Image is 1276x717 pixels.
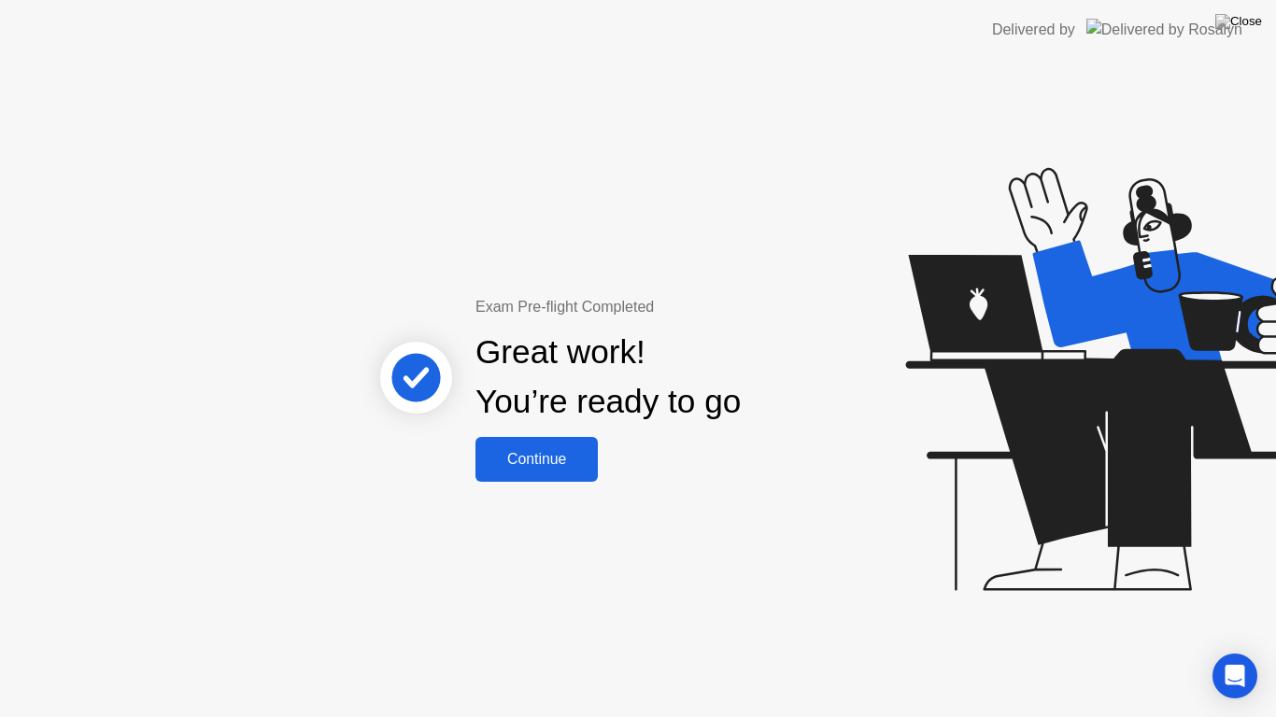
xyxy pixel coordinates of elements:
[475,437,598,482] button: Continue
[475,328,741,427] div: Great work! You’re ready to go
[1212,654,1257,698] div: Open Intercom Messenger
[1215,14,1262,29] img: Close
[992,19,1075,41] div: Delivered by
[1086,19,1242,40] img: Delivered by Rosalyn
[475,296,861,318] div: Exam Pre-flight Completed
[481,451,592,468] div: Continue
